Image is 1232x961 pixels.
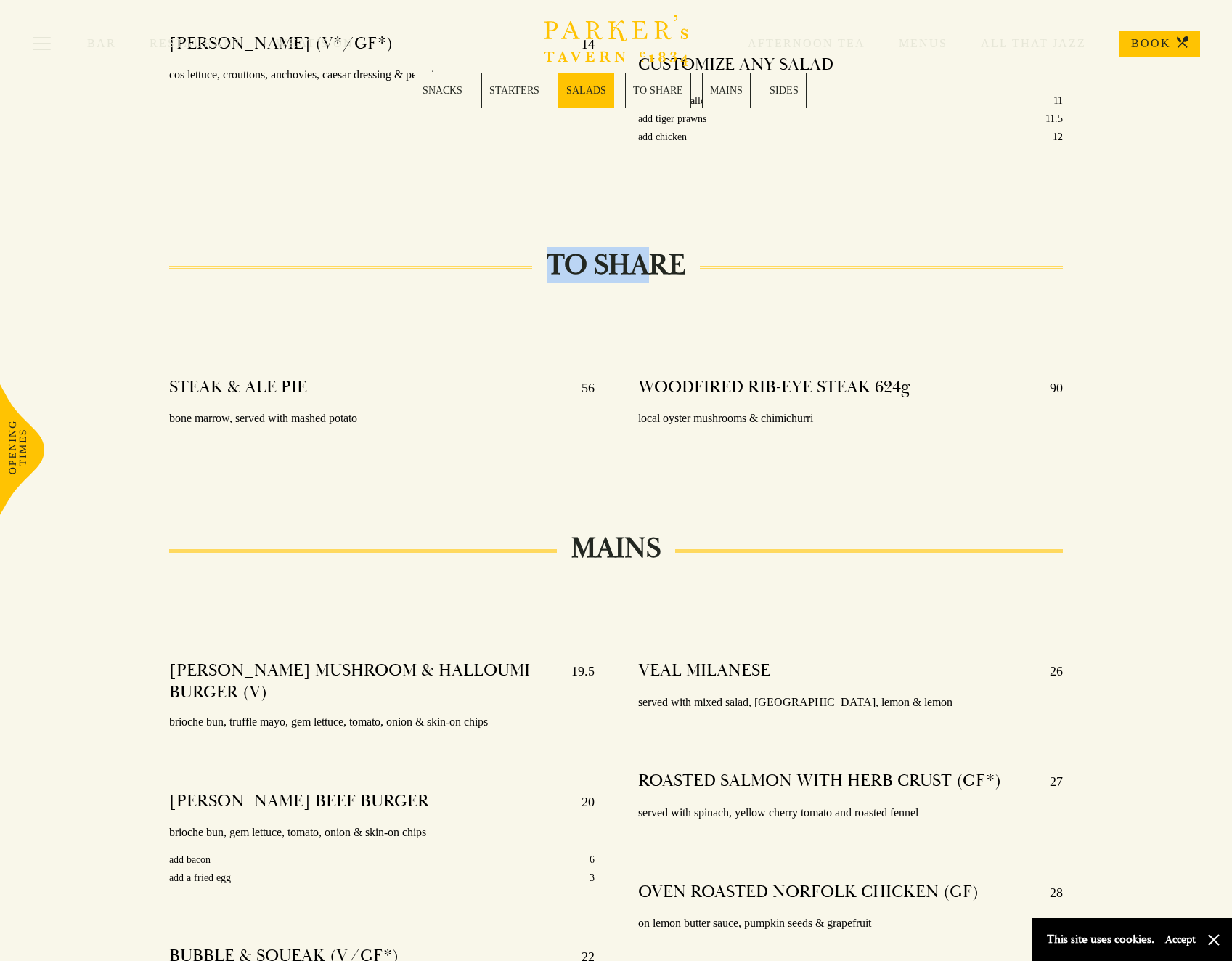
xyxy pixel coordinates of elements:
p: local oyster mushrooms & chimichurri [638,408,1063,429]
h4: WOODFIRED RIB-EYE STEAK 624g [638,376,910,400]
a: 5 / 6 [702,73,751,108]
p: 6 [590,851,595,869]
h4: OVEN ROASTED NORFOLK CHICKEN (GF) [638,881,979,904]
a: 2 / 6 [481,73,547,108]
p: brioche bun, truffle mayo, gem lettuce, tomato, onion & skin-on chips [169,712,594,733]
h4: STEAK & ALE PIE [169,376,307,400]
a: 1 / 6 [415,73,470,108]
p: bone marrow, served with mashed potato [169,408,594,429]
p: 90 [1035,376,1063,400]
p: 26 [1035,660,1063,683]
a: 4 / 6 [625,73,691,108]
a: 6 / 6 [762,73,807,108]
p: on lemon butter sauce, pumpkin seeds & grapefruit [638,913,1063,934]
p: This site uses cookies. [1047,929,1154,950]
h2: MAINS [557,531,675,566]
p: add a fried egg [169,869,231,887]
p: 56 [567,376,595,400]
h4: ROASTED SALMON WITH HERB CRUST (GF*) [638,770,1001,793]
p: add bacon [169,851,211,869]
p: 28 [1035,881,1063,904]
p: 19.5 [557,660,595,703]
h2: TO SHARE [532,248,700,283]
p: brioche bun, gem lettuce, tomato, onion & skin-on chips [169,822,594,843]
p: served with spinach, yellow cherry tomato and roasted fennel [638,803,1063,824]
p: served with mixed salad, [GEOGRAPHIC_DATA], lemon & lemon [638,692,1063,713]
h4: [PERSON_NAME] BEEF BURGER [169,790,429,814]
h4: [PERSON_NAME] MUSHROOM & HALLOUMI BURGER (V) [169,660,556,703]
p: 27 [1035,770,1063,793]
button: Close and accept [1207,933,1221,947]
a: 3 / 6 [558,73,614,108]
p: 20 [567,790,595,814]
button: Accept [1165,933,1196,946]
h4: VEAL MILANESE [638,660,770,683]
p: 3 [590,869,595,887]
